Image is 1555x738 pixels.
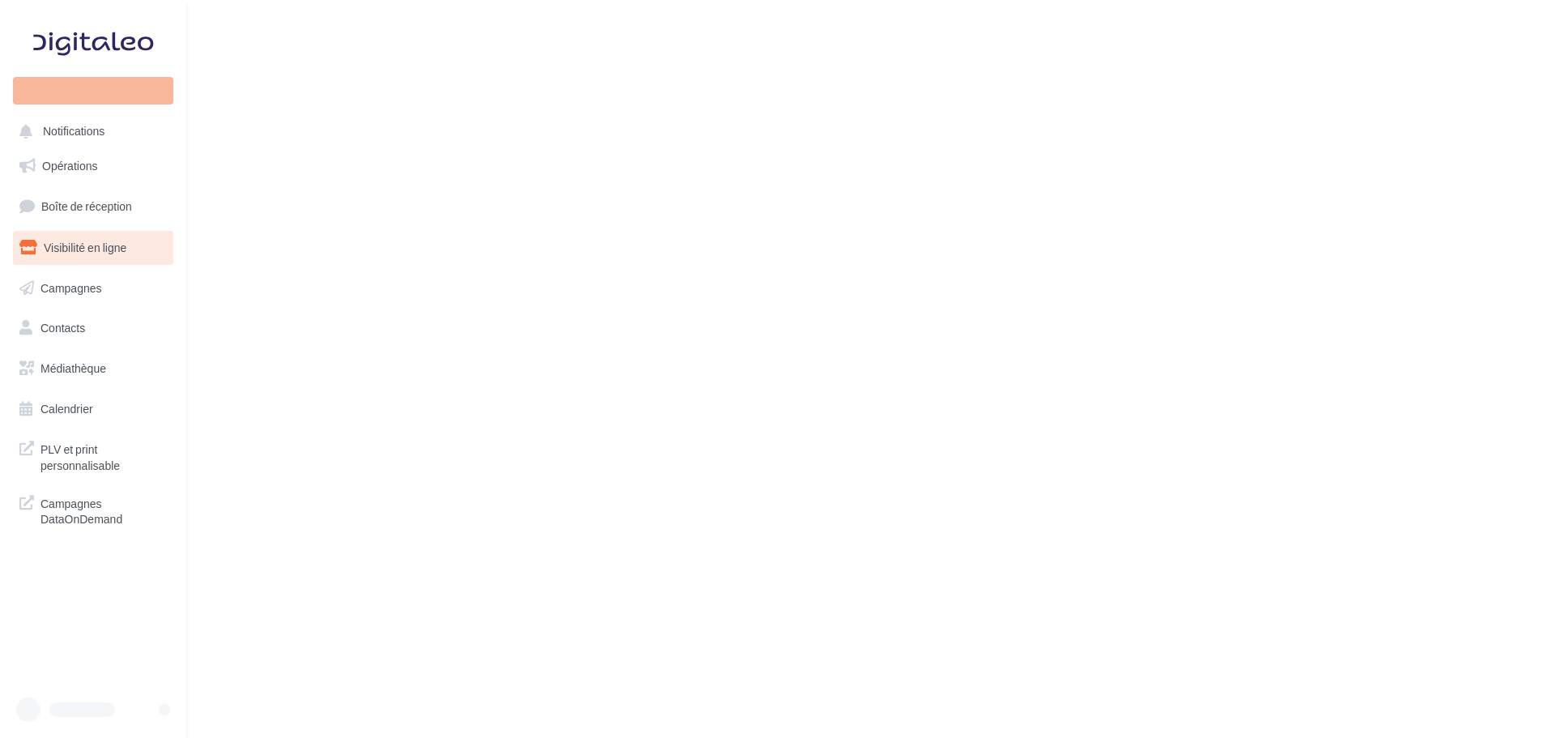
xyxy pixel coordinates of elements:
[10,231,177,265] a: Visibilité en ligne
[41,199,132,213] span: Boîte de réception
[10,189,177,224] a: Boîte de réception
[40,321,85,335] span: Contacts
[40,402,93,416] span: Calendrier
[40,280,102,294] span: Campagnes
[40,493,167,527] span: Campagnes DataOnDemand
[10,352,177,386] a: Médiathèque
[13,77,173,105] div: Nouvelle campagne
[10,149,177,183] a: Opérations
[42,159,97,173] span: Opérations
[43,125,104,139] span: Notifications
[40,438,167,473] span: PLV et print personnalisable
[10,486,177,534] a: Campagnes DataOnDemand
[10,311,177,345] a: Contacts
[40,361,106,375] span: Médiathèque
[10,271,177,305] a: Campagnes
[44,241,126,254] span: Visibilité en ligne
[10,432,177,480] a: PLV et print personnalisable
[10,392,177,426] a: Calendrier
